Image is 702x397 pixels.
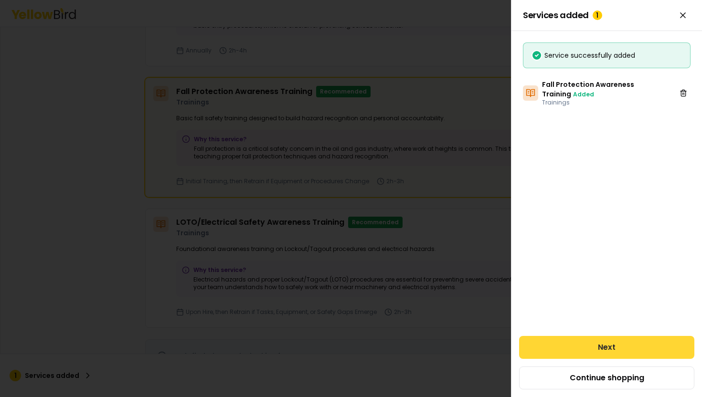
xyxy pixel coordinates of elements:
span: Added [573,90,594,98]
button: Next [519,336,694,359]
button: Continue shopping [519,366,694,389]
span: Services added [523,10,602,20]
div: 1 [593,10,602,20]
p: Trainings [542,99,673,106]
div: Service successfully added [531,51,682,60]
button: Close [675,8,691,23]
h3: Fall Protection Awareness Training [542,80,673,99]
